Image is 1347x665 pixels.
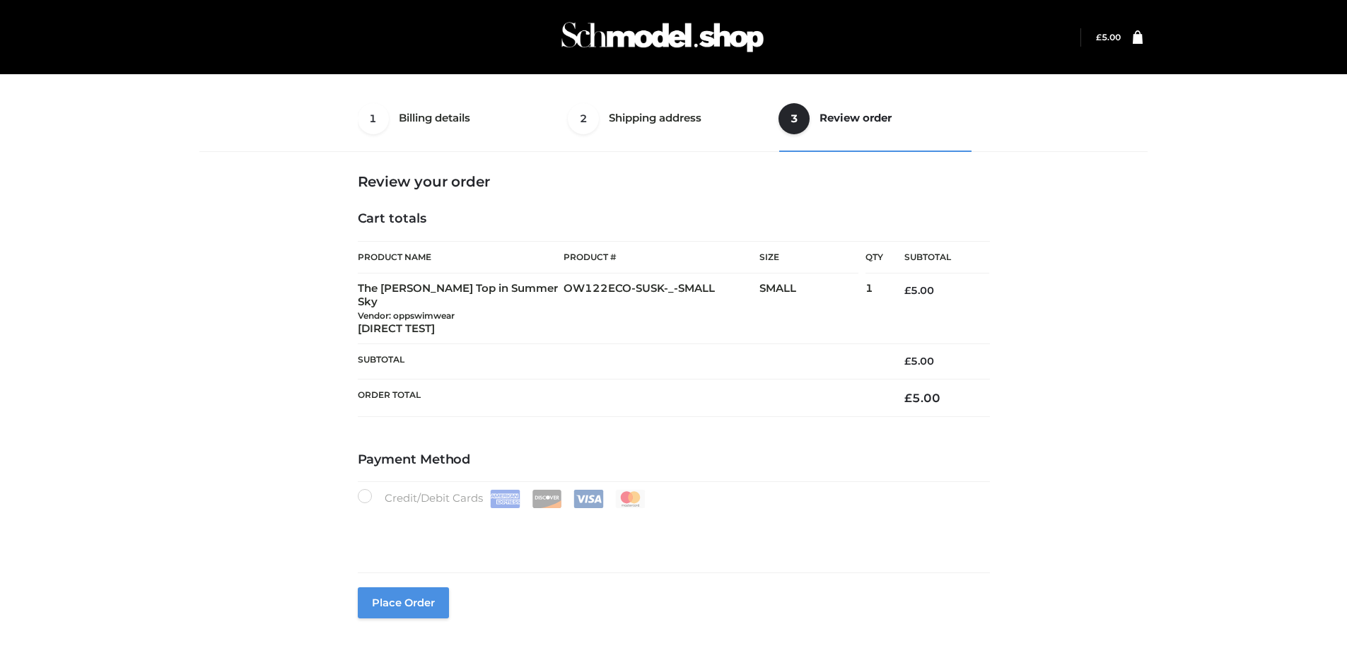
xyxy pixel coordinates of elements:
bdi: 5.00 [904,391,940,405]
bdi: 5.00 [1096,32,1121,42]
td: 1 [865,273,883,344]
th: Product # [564,241,759,273]
img: Visa [573,490,604,508]
img: Mastercard [615,490,646,508]
td: The [PERSON_NAME] Top in Summer Sky [DIRECT TEST] [358,273,564,344]
h3: Review your order [358,173,990,190]
th: Product Name [358,241,564,273]
th: Subtotal [883,242,989,273]
td: SMALL [759,273,865,344]
h4: Payment Method [358,452,990,468]
label: Credit/Debit Cards [358,489,647,508]
span: £ [904,391,912,405]
button: Place order [358,587,449,618]
span: £ [904,355,911,367]
th: Size [759,242,858,273]
h4: Cart totals [358,211,990,227]
th: Qty [865,241,883,273]
small: Vendor: oppswimwear [358,310,455,321]
bdi: 5.00 [904,284,934,297]
img: Schmodel Admin 964 [556,9,769,65]
th: Order Total [358,379,884,416]
iframe: Secure payment input frame [355,505,987,557]
img: Discover [532,490,562,508]
bdi: 5.00 [904,355,934,367]
span: £ [904,284,911,297]
img: Amex [490,490,520,508]
td: OW122ECO-SUSK-_-SMALL [564,273,759,344]
a: £5.00 [1096,32,1121,42]
th: Subtotal [358,344,884,379]
span: £ [1096,32,1102,42]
